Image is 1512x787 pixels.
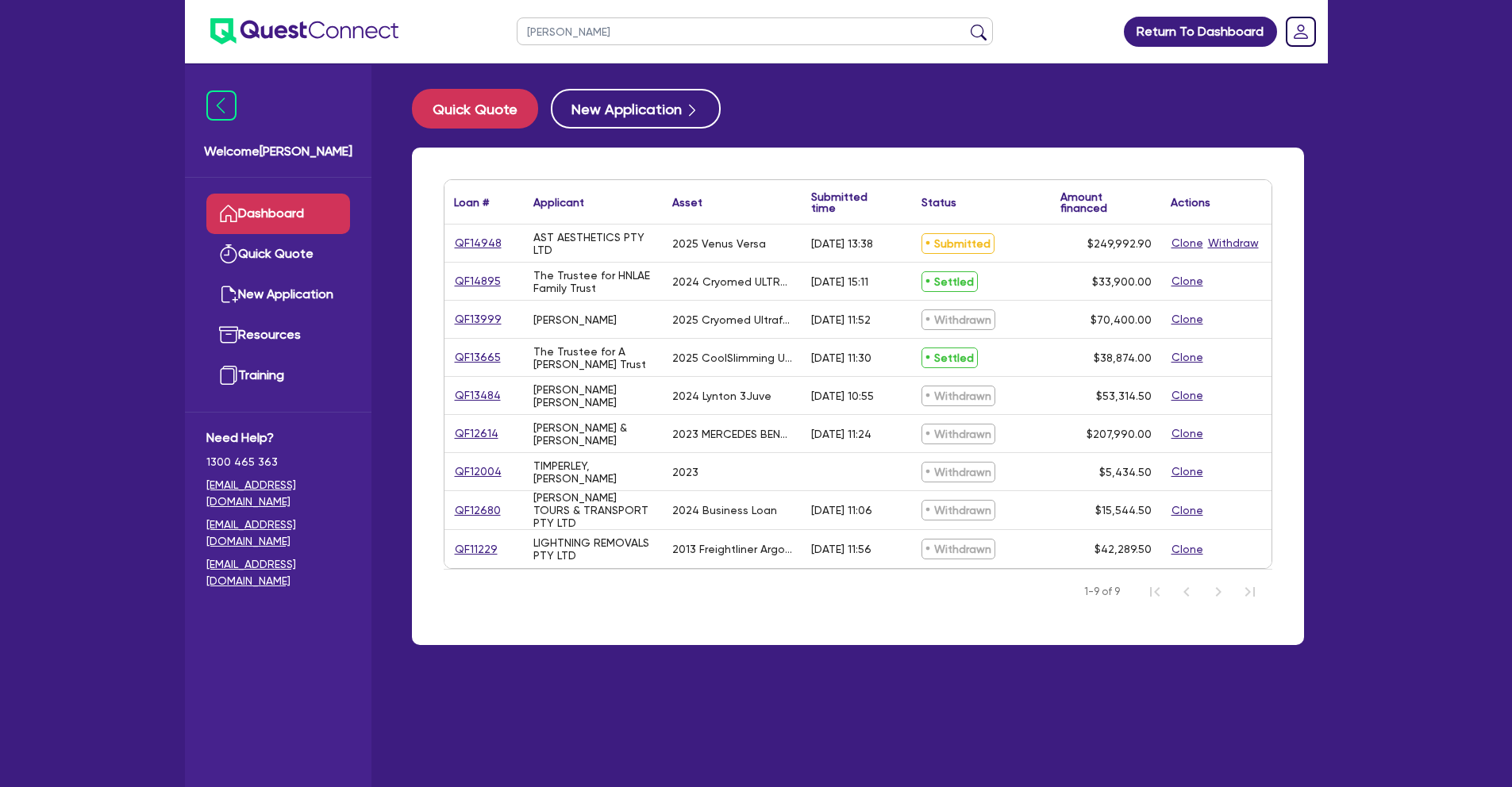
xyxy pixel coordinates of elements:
[206,274,350,315] a: New Application
[533,197,584,208] div: Applicant
[454,348,502,367] a: QF13665
[811,543,871,555] div: [DATE] 11:56
[672,543,792,555] div: 2013 Freightliner Argosy 101
[206,355,350,396] a: Training
[1234,576,1266,608] button: Last Page
[219,244,238,263] img: quick-quote
[1084,584,1120,600] span: 1-9 of 9
[1124,17,1277,47] a: Return To Dashboard
[533,459,653,485] div: TIMPERLEY, [PERSON_NAME]
[206,90,237,121] img: icon-menu-close
[811,313,871,326] div: [DATE] 11:52
[1095,543,1152,555] span: $42,289.50
[672,313,792,326] div: 2025 Cryomed Ultraformer MPT
[454,424,499,443] a: QF12614
[1171,310,1204,328] button: Clone
[412,89,538,129] button: Quick Quote
[1099,466,1152,478] span: $5,434.50
[219,285,238,304] img: new-application
[206,315,350,355] a: Resources
[811,351,871,364] div: [DATE] 11:30
[921,197,956,208] div: Status
[412,89,551,129] a: Quick Quote
[921,271,978,292] span: Settled
[921,424,995,444] span: Withdrawn
[921,386,995,406] span: Withdrawn
[454,463,502,481] a: QF12004
[1171,197,1210,208] div: Actions
[1171,348,1204,367] button: Clone
[219,366,238,385] img: training
[672,390,771,402] div: 2024 Lynton 3Juve
[1094,351,1152,364] span: $38,874.00
[1087,237,1152,250] span: $249,992.90
[1202,576,1234,608] button: Next Page
[206,516,350,550] a: [EMAIL_ADDRESS][DOMAIN_NAME]
[811,275,868,288] div: [DATE] 15:11
[454,234,502,252] a: QF14948
[1171,272,1204,290] button: Clone
[921,233,995,254] span: Submitted
[454,310,502,328] a: QF13999
[921,462,995,482] span: Withdrawn
[672,237,766,250] div: 2025 Venus Versa
[533,421,653,447] div: [PERSON_NAME] & [PERSON_NAME]
[811,237,873,250] div: [DATE] 13:38
[517,17,993,45] input: Search by name, application ID or mobile number...
[1091,313,1152,326] span: $70,400.00
[672,351,792,364] div: 2025 CoolSlimming Ultimate 360
[454,501,502,520] a: QF12680
[672,428,792,440] div: 2023 MERCEDES BENZ C CLASS C205 C63 AMG
[1096,390,1152,402] span: $53,314.50
[454,272,502,290] a: QF14895
[1280,11,1322,52] a: Dropdown toggle
[1092,275,1152,288] span: $33,900.00
[533,491,653,529] div: [PERSON_NAME] TOURS & TRANSPORT PTY LTD
[206,428,350,447] span: Need Help?
[533,536,653,562] div: LIGHTNING REMOVALS PTY LTD
[921,539,995,559] span: Withdrawn
[1171,501,1204,520] button: Clone
[672,275,792,288] div: 2024 Cryomed ULTRAFORMER III System UF3
[1171,234,1204,252] button: Clone
[454,386,502,405] a: QF13484
[1171,386,1204,405] button: Clone
[672,197,702,208] div: Asset
[672,504,777,516] div: 2024 Business Loan
[533,313,617,326] div: [PERSON_NAME]
[206,454,350,470] span: 1300 465 363
[921,309,995,330] span: Withdrawn
[1207,234,1260,252] button: Withdraw
[1171,424,1204,443] button: Clone
[811,191,888,213] div: Submitted time
[811,504,872,516] div: [DATE] 11:06
[672,466,698,478] div: 2023
[1060,191,1152,213] div: Amount financed
[206,556,350,589] a: [EMAIL_ADDRESS][DOMAIN_NAME]
[210,18,398,44] img: quest-connect-logo-blue
[533,269,653,294] div: The Trustee for HNLAE Family Trust
[551,89,721,129] button: New Application
[454,197,489,208] div: Loan #
[811,428,871,440] div: [DATE] 11:24
[533,383,653,409] div: [PERSON_NAME] [PERSON_NAME]
[206,234,350,274] a: Quick Quote
[219,325,238,344] img: resources
[1087,428,1152,440] span: $207,990.00
[1139,576,1171,608] button: First Page
[921,500,995,520] span: Withdrawn
[1095,504,1152,516] span: $15,544.50
[206,194,350,234] a: Dashboard
[1171,540,1204,559] button: Clone
[533,231,653,256] div: AST AESTHETICS PTY LTD
[1171,576,1202,608] button: Previous Page
[811,390,874,402] div: [DATE] 10:55
[454,540,498,559] a: QF11229
[206,477,350,510] a: [EMAIL_ADDRESS][DOMAIN_NAME]
[204,142,352,161] span: Welcome [PERSON_NAME]
[1171,463,1204,481] button: Clone
[533,345,653,370] div: The Trustee for A [PERSON_NAME] Trust
[921,347,978,368] span: Settled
